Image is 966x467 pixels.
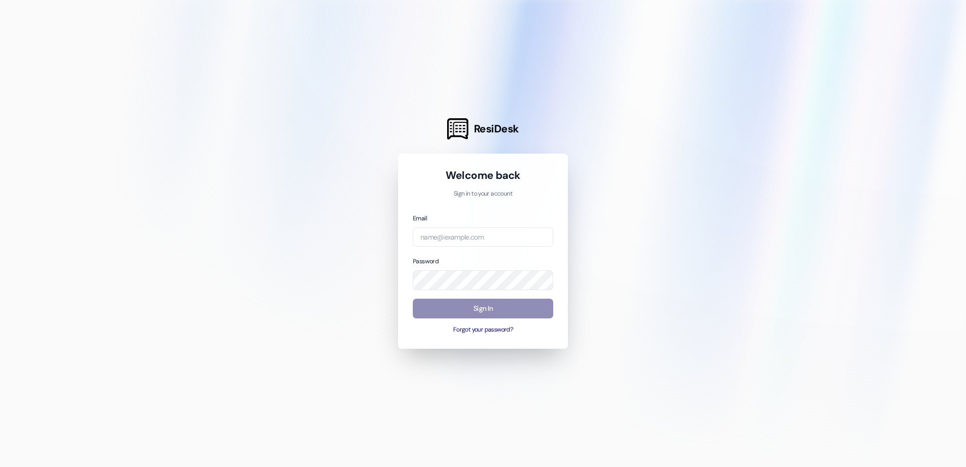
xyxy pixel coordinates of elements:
[413,190,553,199] p: Sign in to your account
[413,227,553,247] input: name@example.com
[413,299,553,318] button: Sign In
[413,168,553,182] h1: Welcome back
[413,257,439,265] label: Password
[447,118,468,139] img: ResiDesk Logo
[413,214,427,222] label: Email
[474,122,519,136] span: ResiDesk
[413,325,553,335] button: Forgot your password?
